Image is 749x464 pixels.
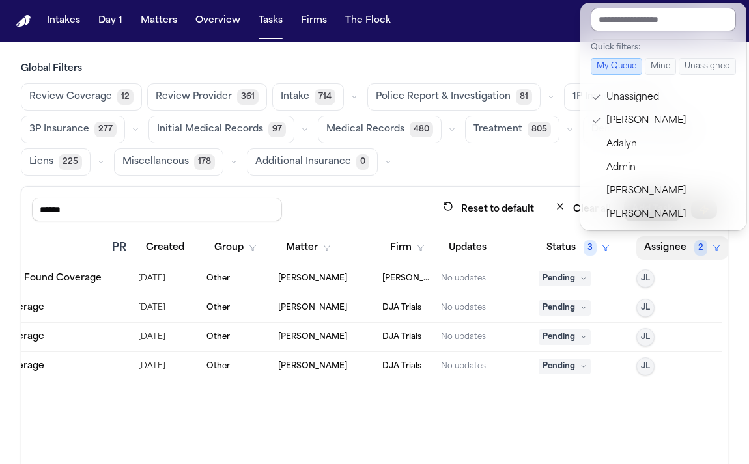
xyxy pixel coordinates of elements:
[606,113,733,129] div: [PERSON_NAME]
[679,58,736,75] button: Unassigned
[606,207,733,223] div: [PERSON_NAME]
[606,137,733,152] div: Adalyn
[645,58,676,75] button: Mine
[591,42,736,53] div: Quick filters:
[606,184,733,199] div: [PERSON_NAME]
[606,160,733,176] div: Admin
[606,90,733,105] div: Unassigned
[580,3,746,230] div: Assignee2
[591,58,642,75] button: My Queue
[636,236,728,260] button: Assignee2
